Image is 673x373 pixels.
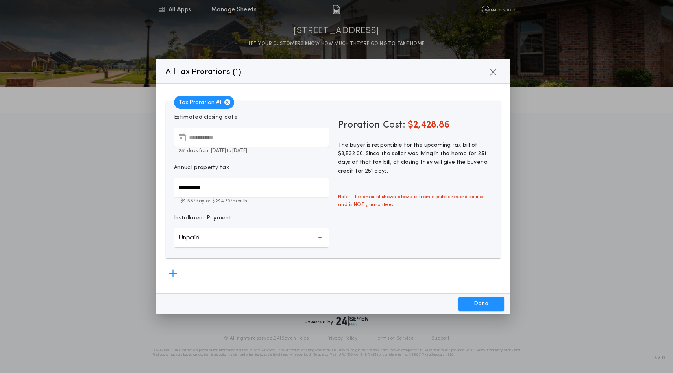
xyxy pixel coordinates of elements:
span: Tax Proration # 1 [174,96,234,109]
span: Note: The amount shown above is from a public record source and is NOT guaranteed. [333,188,497,213]
button: Unpaid [174,228,329,247]
button: Done [458,297,504,311]
p: 251 days from [DATE] to [DATE] [174,147,329,154]
p: Annual property tax [174,164,229,172]
p: $9.68 /day or $294.33 /month [174,198,329,205]
p: All Tax Prorations ( ) [166,66,242,78]
span: Proration [338,119,380,132]
span: 1 [235,69,238,76]
span: Cost: [383,121,405,130]
p: Unpaid [179,233,212,243]
p: Installment Payment [174,214,231,222]
span: The buyer is responsible for the upcoming tax bill of $3,532.00. Since the seller was living in t... [338,142,488,174]
span: $2,428.86 [408,121,449,130]
input: Annual property tax [174,178,329,197]
p: Estimated closing date [174,113,329,121]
